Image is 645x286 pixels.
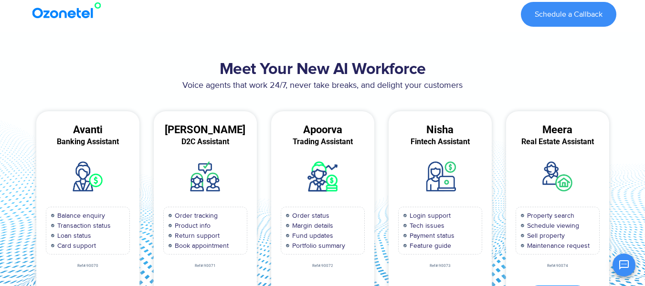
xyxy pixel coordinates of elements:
[271,138,374,146] div: Trading Assistant
[389,126,492,134] div: Nisha
[290,211,329,221] span: Order status
[172,241,229,251] span: Book appointment
[407,241,451,251] span: Feature guide
[55,241,96,251] span: Card support
[172,231,220,241] span: Return support
[55,231,91,241] span: Loan status
[613,254,635,276] button: Open chat
[407,211,451,221] span: Login support
[389,264,492,268] div: Ref#:90073
[29,60,616,79] h2: Meet Your New AI Workforce
[271,126,374,134] div: Apoorva
[525,231,565,241] span: Sell property
[521,2,616,27] a: Schedule a Callback
[55,221,111,231] span: Transaction status
[290,221,333,231] span: Margin details
[290,241,345,251] span: Portfolio summary
[525,211,574,221] span: Property search
[55,211,105,221] span: Balance enquiry
[389,138,492,146] div: Fintech Assistant
[36,126,139,134] div: Avanti
[290,231,333,241] span: Fund updates
[172,211,218,221] span: Order tracking
[154,138,257,146] div: D2C Assistant
[271,264,374,268] div: Ref#:90072
[154,264,257,268] div: Ref#:90071
[525,221,579,231] span: Schedule viewing
[407,231,455,241] span: Payment status
[36,138,139,146] div: Banking Assistant
[407,221,444,231] span: Tech issues
[525,241,590,251] span: Maintenance request
[535,11,603,18] span: Schedule a Callback
[506,138,609,146] div: Real Estate Assistant
[29,79,616,92] p: Voice agents that work 24/7, never take breaks, and delight your customers
[36,264,139,268] div: Ref#:90070
[172,221,211,231] span: Product info
[506,126,609,134] div: Meera
[154,126,257,134] div: [PERSON_NAME]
